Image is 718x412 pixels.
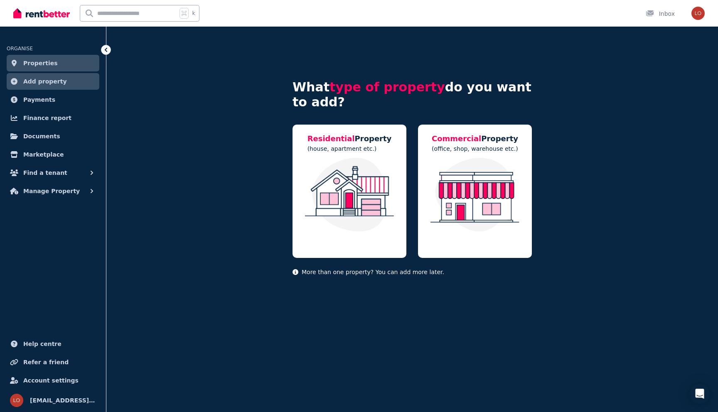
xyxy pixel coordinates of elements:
span: Commercial [432,134,481,143]
div: Inbox [646,10,675,18]
button: Manage Property [7,183,99,199]
span: type of property [329,80,445,94]
a: Payments [7,91,99,108]
span: Payments [23,95,55,105]
div: Open Intercom Messenger [690,384,710,404]
a: Marketplace [7,146,99,163]
a: Documents [7,128,99,145]
a: Properties [7,55,99,71]
img: RentBetter [13,7,70,20]
a: Add property [7,73,99,90]
img: Residential Property [301,158,398,232]
span: Manage Property [23,186,80,196]
img: local.pmanagement@gmail.com [10,394,23,407]
span: Help centre [23,339,61,349]
button: Find a tenant [7,164,99,181]
p: (house, apartment etc.) [307,145,392,153]
a: Refer a friend [7,354,99,370]
span: [EMAIL_ADDRESS][DOMAIN_NAME] [30,395,96,405]
span: Properties [23,58,58,68]
span: Finance report [23,113,71,123]
span: Find a tenant [23,168,67,178]
span: Marketplace [23,150,64,159]
span: Residential [307,134,355,143]
h5: Property [432,133,518,145]
h5: Property [307,133,392,145]
span: Refer a friend [23,357,69,367]
h4: What do you want to add? [293,80,532,110]
img: local.pmanagement@gmail.com [691,7,705,20]
p: (office, shop, warehouse etc.) [432,145,518,153]
a: Finance report [7,110,99,126]
p: More than one property? You can add more later. [293,268,532,276]
span: Documents [23,131,60,141]
a: Account settings [7,372,99,389]
span: ORGANISE [7,46,33,51]
img: Commercial Property [426,158,524,232]
span: Account settings [23,375,79,385]
span: Add property [23,76,67,86]
a: Help centre [7,336,99,352]
span: k [192,10,195,17]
